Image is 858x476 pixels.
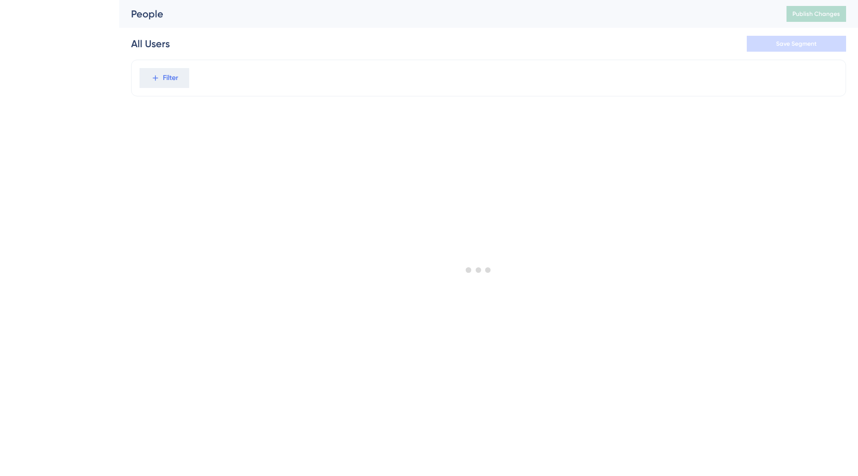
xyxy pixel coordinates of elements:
span: Publish Changes [792,10,840,18]
div: All Users [131,37,170,51]
span: Save Segment [776,40,817,48]
div: People [131,7,762,21]
button: Save Segment [747,36,846,52]
button: Publish Changes [786,6,846,22]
